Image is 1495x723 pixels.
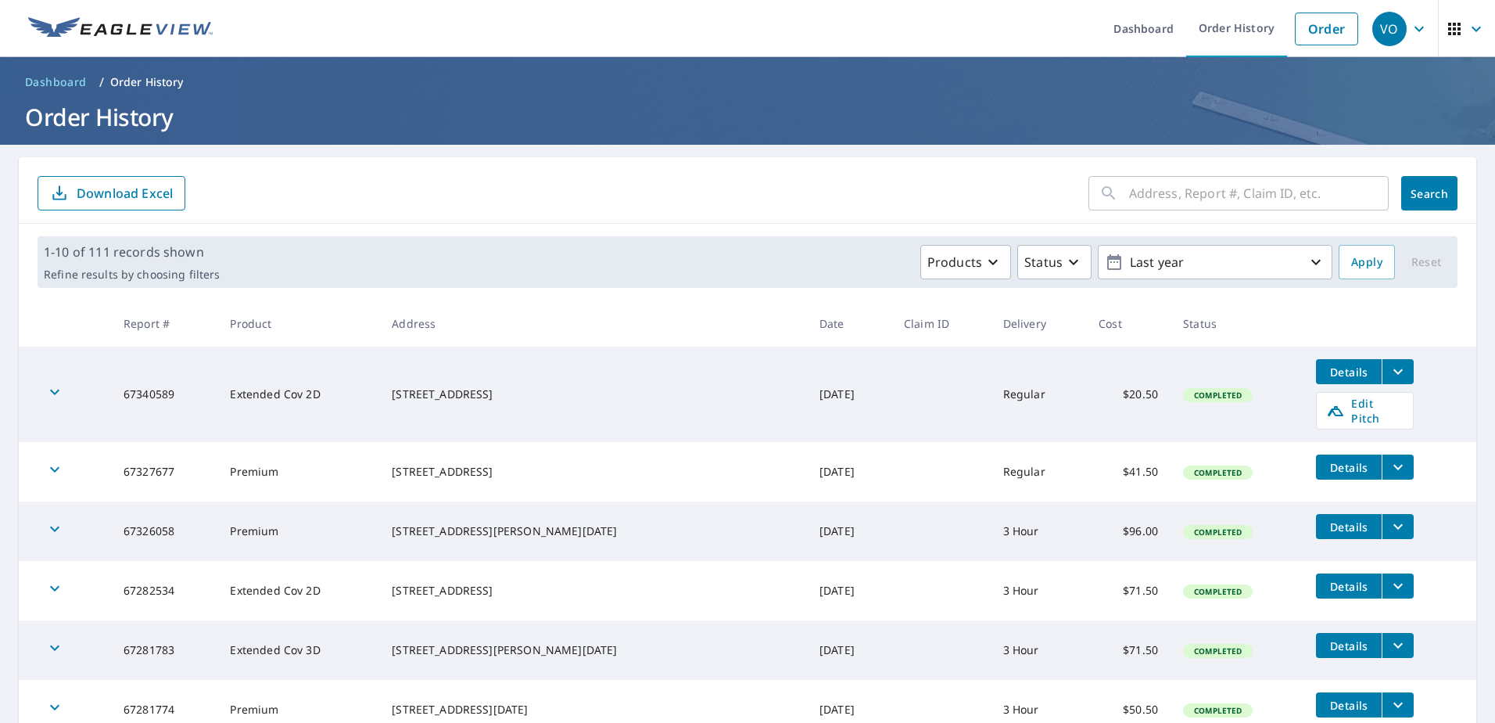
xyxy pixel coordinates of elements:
td: $41.50 [1086,442,1171,502]
td: $96.00 [1086,502,1171,561]
img: EV Logo [28,17,213,41]
span: Completed [1185,527,1251,538]
button: detailsBtn-67340589 [1316,359,1382,384]
span: Details [1325,460,1372,475]
td: Premium [217,502,379,561]
td: [DATE] [807,347,891,442]
div: [STREET_ADDRESS][PERSON_NAME][DATE] [392,642,794,658]
span: Apply [1351,253,1382,272]
div: [STREET_ADDRESS][DATE] [392,702,794,718]
td: Regular [991,347,1086,442]
a: Order [1295,13,1358,45]
button: Products [920,245,1011,279]
p: Refine results by choosing filters [44,268,220,282]
td: 3 Hour [991,561,1086,620]
td: 3 Hour [991,502,1086,561]
div: VO [1372,12,1407,46]
button: detailsBtn-67326058 [1316,514,1382,539]
span: Details [1325,520,1372,534]
span: Details [1325,579,1372,594]
th: Cost [1086,300,1171,347]
button: filesDropdownBtn-67282534 [1382,574,1414,599]
td: $71.50 [1086,561,1171,620]
td: [DATE] [807,561,891,620]
span: Completed [1185,705,1251,716]
td: 67327677 [111,442,218,502]
li: / [99,73,104,92]
th: Status [1171,300,1303,347]
span: Edit Pitch [1326,396,1404,426]
th: Date [807,300,891,347]
button: filesDropdownBtn-67281774 [1382,692,1414,718]
span: Completed [1185,467,1251,478]
td: 3 Hour [991,620,1086,680]
button: Last year [1098,245,1332,279]
button: filesDropdownBtn-67327677 [1382,455,1414,480]
th: Address [379,300,807,347]
span: Details [1325,365,1372,379]
p: 1-10 of 111 records shown [44,243,220,261]
button: detailsBtn-67281774 [1316,692,1382,718]
td: Regular [991,442,1086,502]
button: Search [1401,176,1457,210]
p: Status [1024,253,1063,272]
td: [DATE] [807,442,891,502]
td: 67281783 [111,620,218,680]
td: [DATE] [807,620,891,680]
div: [STREET_ADDRESS] [392,583,794,599]
th: Claim ID [891,300,991,347]
td: $20.50 [1086,347,1171,442]
button: Download Excel [38,176,185,210]
span: Search [1414,186,1445,201]
p: Products [927,253,982,272]
span: Details [1325,698,1372,713]
td: Extended Cov 3D [217,620,379,680]
p: Last year [1124,249,1307,276]
span: Completed [1185,646,1251,656]
button: filesDropdownBtn-67281783 [1382,633,1414,658]
td: 67326058 [111,502,218,561]
button: detailsBtn-67327677 [1316,455,1382,480]
button: filesDropdownBtn-67340589 [1382,359,1414,384]
p: Order History [110,74,184,90]
td: 67340589 [111,347,218,442]
th: Delivery [991,300,1086,347]
span: Completed [1185,390,1251,401]
span: Dashboard [25,74,87,90]
h1: Order History [19,101,1476,133]
td: [DATE] [807,502,891,561]
th: Product [217,300,379,347]
td: 67282534 [111,561,218,620]
a: Dashboard [19,70,93,95]
button: Apply [1339,245,1395,279]
td: Extended Cov 2D [217,347,379,442]
th: Report # [111,300,218,347]
div: [STREET_ADDRESS] [392,387,794,402]
span: Completed [1185,586,1251,597]
button: detailsBtn-67282534 [1316,574,1382,599]
nav: breadcrumb [19,70,1476,95]
span: Details [1325,638,1372,653]
button: detailsBtn-67281783 [1316,633,1382,658]
td: $71.50 [1086,620,1171,680]
input: Address, Report #, Claim ID, etc. [1129,171,1389,215]
td: Premium [217,442,379,502]
td: Extended Cov 2D [217,561,379,620]
p: Download Excel [77,185,173,202]
a: Edit Pitch [1316,392,1414,430]
button: filesDropdownBtn-67326058 [1382,514,1414,539]
div: [STREET_ADDRESS][PERSON_NAME][DATE] [392,523,794,539]
button: Status [1017,245,1092,279]
div: [STREET_ADDRESS] [392,464,794,480]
